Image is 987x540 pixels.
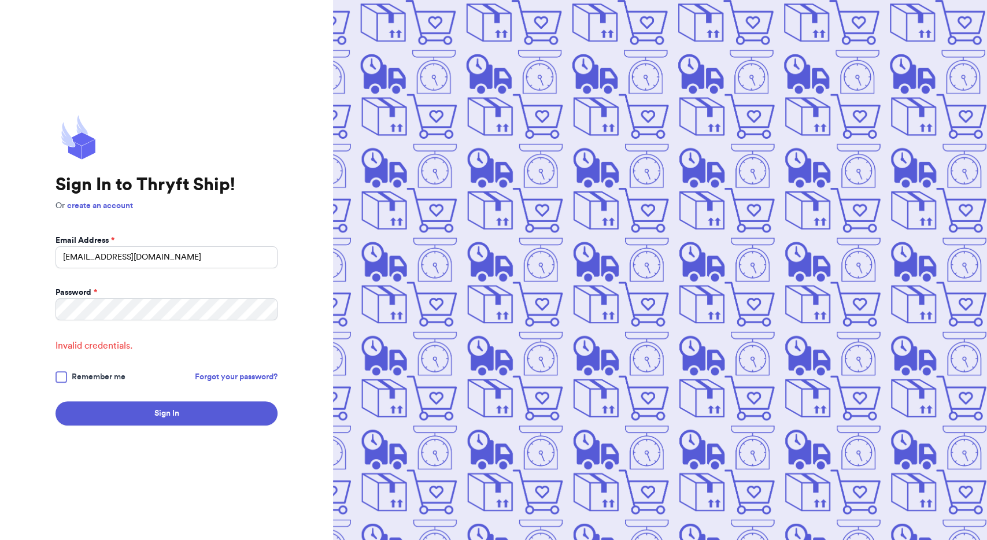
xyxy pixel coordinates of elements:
[56,401,278,426] button: Sign In
[72,371,125,383] span: Remember me
[56,287,97,298] label: Password
[56,175,278,195] h1: Sign In to Thryft Ship!
[67,202,133,210] a: create an account
[56,200,278,212] p: Or
[56,235,114,246] label: Email Address
[195,371,278,383] a: Forgot your password?
[56,339,278,353] span: Invalid credentials.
